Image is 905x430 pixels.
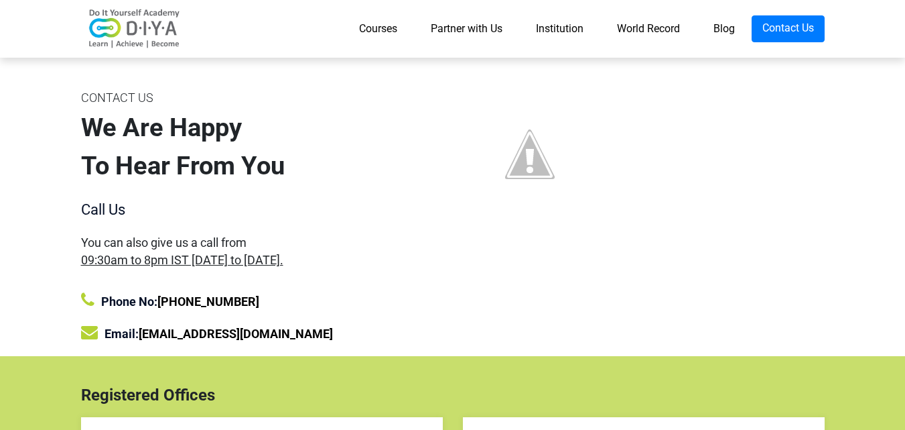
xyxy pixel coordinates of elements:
a: [EMAIL_ADDRESS][DOMAIN_NAME] [139,327,333,341]
div: CONTACT US [81,87,443,109]
div: Phone No: [81,292,443,311]
a: Blog [697,15,752,42]
div: Email: [81,324,443,343]
div: We Are Happy To Hear From You [81,109,443,185]
img: contact%2Bus%2Bimage.jpg [463,87,597,221]
div: You can also give us a call from [81,234,443,268]
span: 09:30am to 8pm IST [DATE] to [DATE]. [81,253,283,267]
div: Registered Offices [71,383,835,407]
a: World Record [600,15,697,42]
a: Contact Us [752,15,825,42]
a: [PHONE_NUMBER] [157,294,259,309]
a: Institution [519,15,600,42]
img: logo-v2.png [81,9,188,49]
div: Call Us [81,199,443,221]
a: Courses [342,15,414,42]
a: Partner with Us [414,15,519,42]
